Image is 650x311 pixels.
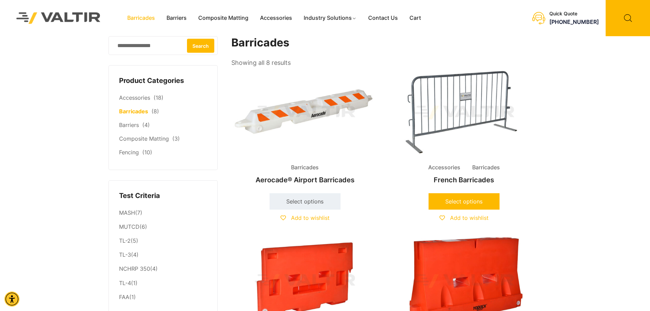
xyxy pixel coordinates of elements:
[119,262,207,276] li: (4)
[549,11,599,17] div: Quick Quote
[549,18,599,25] a: call (888) 496-3625
[119,294,129,300] a: FAA
[270,193,341,210] a: Select options for “Aerocade® Airport Barricades”
[109,36,218,55] input: Search for:
[119,135,169,142] a: Composite Matting
[119,248,207,262] li: (4)
[119,76,207,86] h4: Product Categories
[280,214,330,221] a: Add to wishlist
[192,13,254,23] a: Composite Matting
[231,68,379,187] a: BarricadesAerocade® Airport Barricades
[119,290,207,302] li: (1)
[4,292,19,307] div: Accessibility Menu
[231,36,538,50] h1: Barricades
[154,94,163,101] span: (18)
[231,57,291,69] p: Showing all 8 results
[151,108,159,115] span: (8)
[119,220,207,234] li: (6)
[362,13,404,23] a: Contact Us
[390,68,538,187] a: Accessories BarricadesFrench Barricades
[450,214,489,221] span: Add to wishlist
[298,13,362,23] a: Industry Solutions
[119,276,207,290] li: (1)
[291,214,330,221] span: Add to wishlist
[119,234,207,248] li: (5)
[172,135,180,142] span: (3)
[119,251,131,258] a: TL-3
[467,162,505,173] span: Barricades
[231,172,379,187] h2: Aerocade® Airport Barricades
[286,162,324,173] span: Barricades
[142,149,152,156] span: (10)
[119,108,148,115] a: Barricades
[187,39,214,53] button: Search
[439,214,489,221] a: Add to wishlist
[119,237,131,244] a: TL-2
[119,209,135,216] a: MASH
[254,13,298,23] a: Accessories
[142,122,150,128] span: (4)
[423,162,465,173] span: Accessories
[119,223,140,230] a: MUTCD
[119,265,150,272] a: NCHRP 350
[390,68,538,157] img: A metal barricade with vertical bars and a sign labeled "VALTIR" in the center.
[119,191,207,201] h4: Test Criteria
[429,193,500,210] a: Select options for “French Barricades”
[161,13,192,23] a: Barriers
[8,3,110,32] img: Valtir Rentals
[390,172,538,187] h2: French Barricades
[119,122,139,128] a: Barriers
[119,94,150,101] a: Accessories
[121,13,161,23] a: Barricades
[404,13,427,23] a: Cart
[119,206,207,220] li: (7)
[119,149,139,156] a: Fencing
[119,280,131,286] a: TL-4
[231,68,379,157] img: Barricades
